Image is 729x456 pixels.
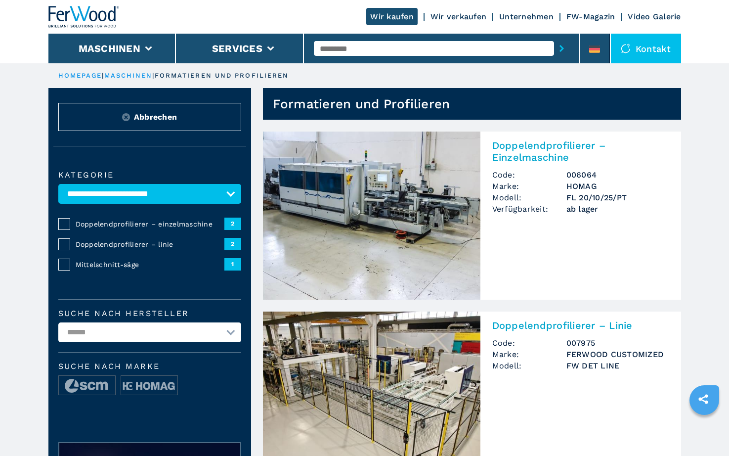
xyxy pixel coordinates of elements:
[273,96,450,112] h1: Formatieren und Profilieren
[58,103,241,131] button: ResetAbbrechen
[492,203,566,215] span: Verfügbarkeit:
[121,376,177,396] img: image
[492,349,566,360] span: Marke:
[566,203,669,215] span: ab lager
[492,181,566,192] span: Marke:
[122,113,130,121] img: Reset
[263,132,681,300] a: Doppelendprofilierer – Einzelmaschine HOMAG FL 20/10/25/PTDoppelendprofilierer – EinzelmaschineCo...
[58,72,102,79] a: HOMEPAGE
[691,387,716,411] a: sharethis
[58,310,241,318] label: Suche nach Hersteller
[566,192,669,203] h3: FL 20/10/25/PT
[687,411,722,449] iframe: Chat
[152,72,154,79] span: |
[499,12,554,21] a: Unternehmen
[566,349,669,360] h3: FERWOOD CUSTOMIZED
[102,72,104,79] span: |
[76,239,224,249] span: Doppelendprofilierer – linie
[430,12,486,21] a: Wir verkaufen
[554,37,569,60] button: submit-button
[76,260,224,270] span: Mittelschnitt-säge
[224,218,241,229] span: 2
[492,139,669,163] h2: Doppelendprofilierer – Einzelmaschine
[492,192,566,203] span: Modell:
[566,360,669,371] h3: FW DET LINE
[48,6,120,28] img: Ferwood
[58,363,241,370] span: Suche nach Marke
[492,319,669,331] h2: Doppelendprofilierer – Linie
[366,8,418,25] a: Wir kaufen
[134,111,177,123] span: Abbrechen
[104,72,153,79] a: maschinen
[566,12,615,21] a: FW-Magazin
[76,219,224,229] span: Doppelendprofilierer – einzelmaschine
[566,337,669,349] h3: 007975
[492,337,566,349] span: Code:
[263,132,480,300] img: Doppelendprofilierer – Einzelmaschine HOMAG FL 20/10/25/PT
[224,238,241,250] span: 2
[224,258,241,270] span: 1
[566,181,669,192] h3: HOMAG
[611,34,681,63] div: Kontakt
[492,169,566,181] span: Code:
[155,71,289,80] p: formatieren und profilieren
[79,43,140,54] button: Maschinen
[59,376,115,396] img: image
[212,43,262,54] button: Services
[566,169,669,181] h3: 006064
[628,12,681,21] a: Video Galerie
[492,360,566,371] span: Modell:
[621,44,631,53] img: Kontakt
[58,171,241,179] label: Kategorie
